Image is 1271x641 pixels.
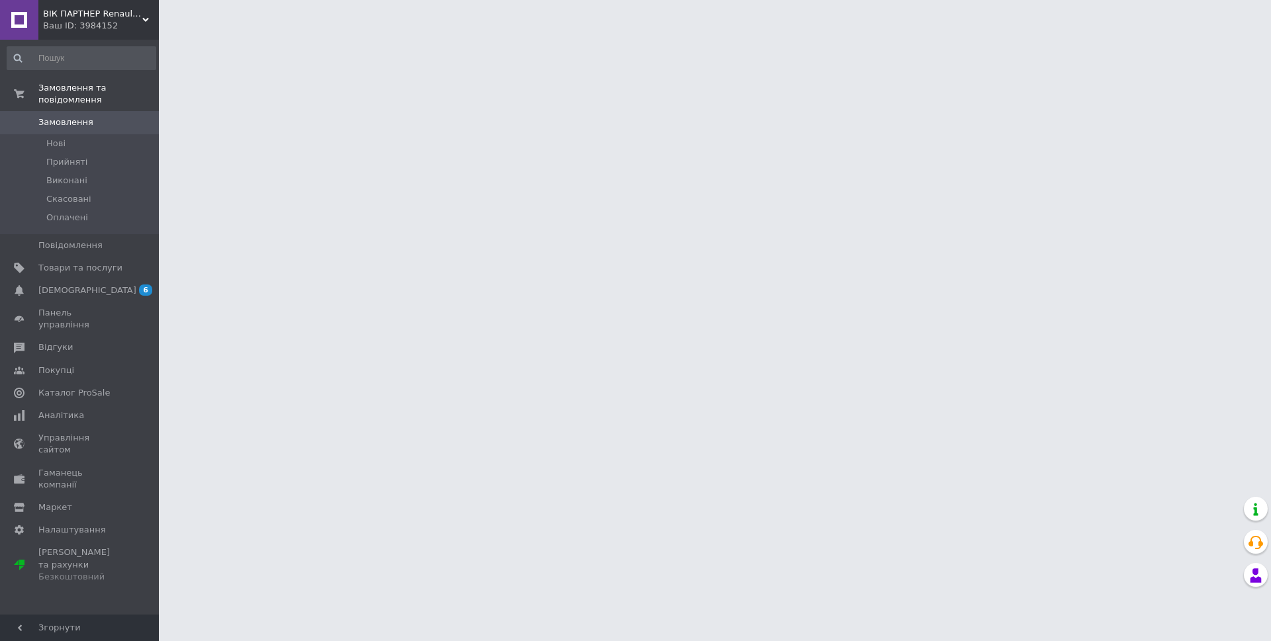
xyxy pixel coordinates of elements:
span: Панель управління [38,307,122,331]
span: Скасовані [46,193,91,205]
span: Аналітика [38,409,84,421]
span: ВІК ПАРТНЕР Renault | Nissan [43,8,142,20]
div: Ваш ID: 3984152 [43,20,159,32]
span: Повідомлення [38,239,103,251]
span: Замовлення [38,116,93,128]
span: [PERSON_NAME] та рахунки [38,546,122,583]
span: Замовлення та повідомлення [38,82,159,106]
span: Каталог ProSale [38,387,110,399]
span: Управління сайтом [38,432,122,456]
span: Оплачені [46,212,88,224]
span: Налаштування [38,524,106,536]
span: Гаманець компанії [38,467,122,491]
span: Покупці [38,364,74,376]
span: Товари та послуги [38,262,122,274]
span: 6 [139,284,152,296]
span: [DEMOGRAPHIC_DATA] [38,284,136,296]
span: Виконані [46,175,87,187]
span: Маркет [38,501,72,513]
div: Безкоштовний [38,571,122,583]
input: Пошук [7,46,156,70]
span: Прийняті [46,156,87,168]
span: Нові [46,138,66,150]
span: Відгуки [38,341,73,353]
